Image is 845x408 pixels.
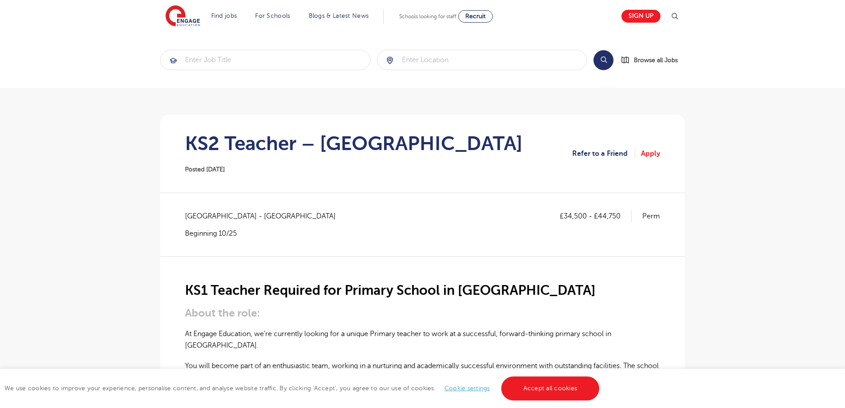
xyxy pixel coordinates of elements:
[501,376,600,400] a: Accept all cookies
[572,148,635,159] a: Refer to a Friend
[641,148,660,159] a: Apply
[185,328,660,352] p: At Engage Education, we’re currently looking for a unique Primary teacher to work at a successful...
[621,10,660,23] a: Sign up
[185,360,660,384] p: You will become part of an enthusiastic team, working in a nurturing and academically successful ...
[211,12,237,19] a: Find jobs
[255,12,290,19] a: For Schools
[185,307,260,319] strong: About the role:
[185,283,660,298] h2: KS1 Teacher Required for Primary School in [GEOGRAPHIC_DATA]
[621,55,685,65] a: Browse all Jobs
[377,50,587,70] div: Submit
[4,385,601,392] span: We use cookies to improve your experience, personalise content, and analyse website traffic. By c...
[185,229,345,238] p: Beginning 10/25
[185,132,523,154] h1: KS2 Teacher – [GEOGRAPHIC_DATA]
[160,50,370,70] div: Submit
[634,55,678,65] span: Browse all Jobs
[458,10,493,23] a: Recruit
[309,12,369,19] a: Blogs & Latest News
[444,385,490,392] a: Cookie settings
[185,210,345,222] span: [GEOGRAPHIC_DATA] - [GEOGRAPHIC_DATA]
[642,210,660,222] p: Perm
[377,50,587,70] input: Submit
[465,13,486,20] span: Recruit
[161,50,370,70] input: Submit
[399,13,456,20] span: Schools looking for staff
[593,50,613,70] button: Search
[560,210,632,222] p: £34,500 - £44,750
[165,5,200,28] img: Engage Education
[185,166,225,173] span: Posted [DATE]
